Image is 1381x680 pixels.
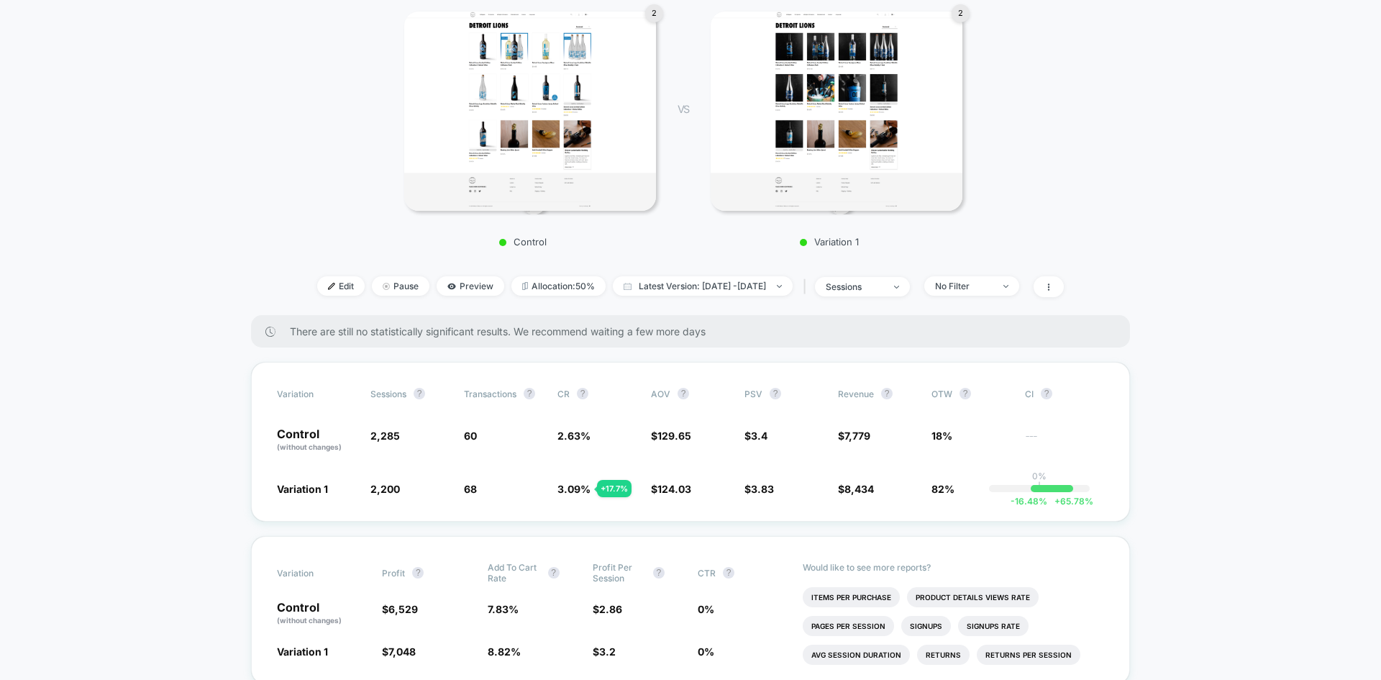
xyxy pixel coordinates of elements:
[464,389,516,399] span: Transactions
[657,483,691,495] span: 124.03
[370,389,406,399] span: Sessions
[653,567,665,579] button: ?
[577,388,588,399] button: ?
[657,430,691,442] span: 129.65
[412,567,424,579] button: ?
[290,325,1101,337] span: There are still no statistically significant results. We recommend waiting a few more days
[382,568,405,579] span: Profit
[557,389,570,399] span: CR
[907,587,1039,607] li: Product Details Views Rate
[744,430,767,442] span: $
[651,430,691,442] span: $
[437,276,504,296] span: Preview
[1025,432,1104,453] span: ---
[557,483,591,495] span: 3.09 %
[613,276,793,296] span: Latest Version: [DATE] - [DATE]
[678,103,689,115] span: VS
[698,568,716,579] span: CTR
[826,281,883,292] div: sessions
[414,388,425,399] button: ?
[651,483,691,495] span: $
[777,285,782,288] img: end
[711,12,962,212] img: Variation 1 main
[464,483,477,495] span: 68
[803,616,894,636] li: Pages Per Session
[931,430,952,442] span: 18%
[277,645,328,658] span: Variation 1
[1003,285,1008,288] img: end
[803,562,1104,573] p: Would like to see more reports?
[277,388,356,399] span: Variation
[698,645,714,658] span: 0 %
[931,388,1011,399] span: OTW
[277,562,356,584] span: Variation
[524,388,535,399] button: ?
[488,603,519,615] span: 7.83 %
[1054,496,1060,507] span: +
[488,645,521,658] span: 8.82 %
[881,388,893,399] button: ?
[277,443,342,451] span: (without changes)
[744,483,774,495] span: $
[522,282,528,290] img: rebalance
[931,483,954,495] span: 82%
[488,562,541,584] span: Add To Cart Rate
[383,283,390,290] img: end
[277,602,368,626] p: Control
[317,276,365,296] span: Edit
[593,603,622,615] span: $
[838,430,870,442] span: $
[935,281,993,291] div: No Filter
[382,645,416,658] span: $
[277,616,342,625] span: (without changes)
[593,562,646,584] span: Profit Per Session
[1047,496,1093,507] span: 65.78 %
[844,483,874,495] span: 8,434
[397,236,649,248] p: Control
[1011,496,1047,507] span: -16.48 %
[803,587,900,607] li: Items Per Purchase
[593,645,616,658] span: $
[977,645,1080,665] li: Returns Per Session
[901,616,951,636] li: Signups
[651,389,670,399] span: AOV
[1041,388,1052,399] button: ?
[557,430,591,442] span: 2.63 %
[388,603,418,615] span: 6,529
[382,603,418,615] span: $
[803,645,910,665] li: Avg Session Duration
[800,276,815,297] span: |
[751,430,767,442] span: 3.4
[597,480,632,497] div: + 17.7 %
[404,12,656,212] img: Control main
[464,430,477,442] span: 60
[838,389,874,399] span: Revenue
[328,283,335,290] img: edit
[678,388,689,399] button: ?
[388,645,416,658] span: 7,048
[511,276,606,296] span: Allocation: 50%
[624,283,632,290] img: calendar
[917,645,970,665] li: Returns
[960,388,971,399] button: ?
[1038,481,1041,492] p: |
[599,603,622,615] span: 2.86
[1025,388,1104,399] span: CI
[844,430,870,442] span: 7,779
[277,483,328,495] span: Variation 1
[698,603,714,615] span: 0 %
[548,567,560,579] button: ?
[703,236,955,248] p: Variation 1
[277,428,356,453] p: Control
[838,483,874,495] span: $
[645,4,663,22] div: 2
[372,276,429,296] span: Pause
[952,4,970,22] div: 2
[1032,471,1047,481] p: 0%
[958,616,1029,636] li: Signups Rate
[370,483,400,495] span: 2,200
[770,388,781,399] button: ?
[370,430,400,442] span: 2,285
[599,645,616,658] span: 3.2
[894,286,899,289] img: end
